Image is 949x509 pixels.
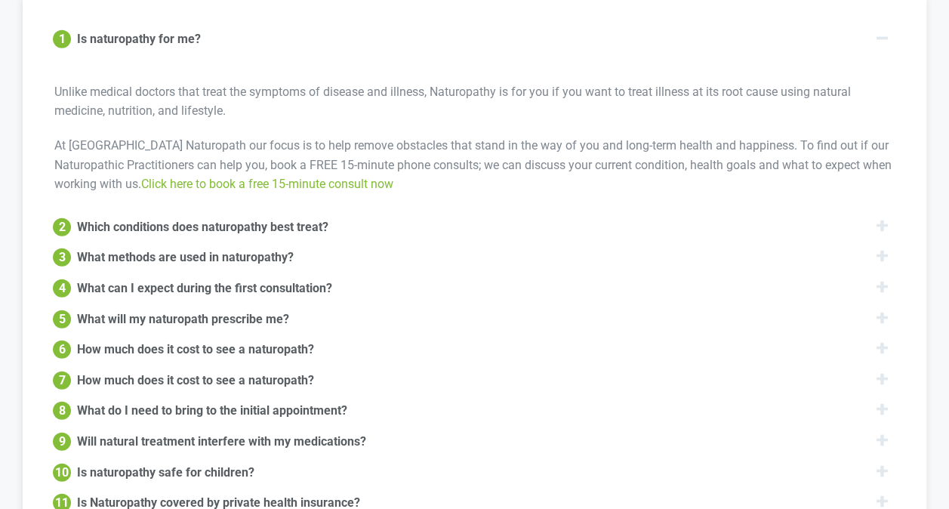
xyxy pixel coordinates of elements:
[53,402,71,420] div: 8
[77,278,332,296] div: What can I expect during the first consultation?
[77,217,328,235] div: Which conditions does naturopathy best treat?
[77,462,254,480] div: Is naturopathy safe for children?
[53,372,71,390] div: 7
[53,218,71,236] div: 2
[53,248,71,267] div: 3
[77,370,314,388] div: How much does it cost to see a naturopath?
[53,341,71,359] div: 6
[141,177,393,191] a: Click here to book a free 15-minute consult now
[77,339,314,357] div: How much does it cost to see a naturopath?
[77,431,366,449] div: Will natural treatment interfere with my medications?
[77,247,294,265] div: What methods are used in naturopathy?
[77,400,347,418] div: What do I need to bring to the initial appointment?
[53,464,71,482] div: 10
[54,136,893,194] p: At [GEOGRAPHIC_DATA] Naturopath our focus is to help remove obstacles that stand in the way of yo...
[54,63,893,121] p: Unlike medical doctors that treat the symptoms of disease and illness, Naturopathy is for you if ...
[77,309,289,327] div: What will my naturopath prescribe me?
[53,433,71,451] div: 9
[53,310,71,329] div: 5
[53,279,71,298] div: 4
